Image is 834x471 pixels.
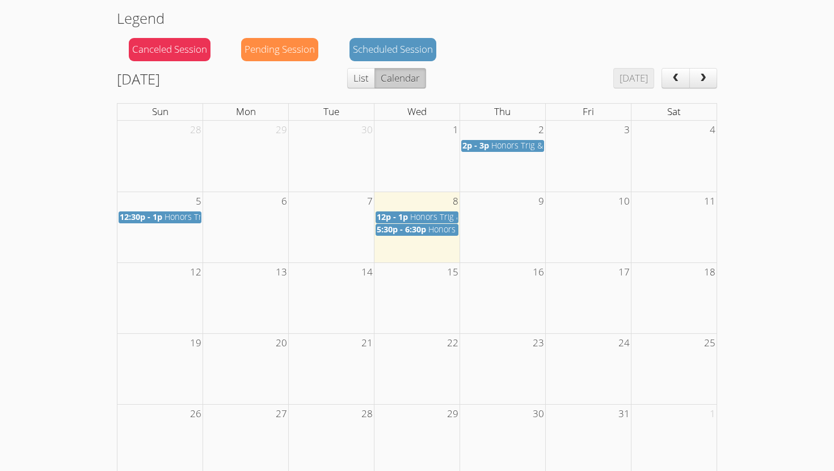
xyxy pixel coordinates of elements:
span: Honors Trig & Algebra II [428,224,518,235]
span: 28 [189,121,203,139]
span: 2 [537,121,545,139]
span: 3 [623,121,631,139]
span: 7 [366,192,374,211]
span: Honors Trig & Algebra II [165,211,254,222]
span: 30 [360,121,374,139]
span: 26 [189,405,203,423]
span: 15 [446,263,460,282]
a: 12p - 1p Honors Trig & Algebra II [376,211,458,223]
span: 9 [537,192,545,211]
div: Scheduled Session [349,38,436,61]
span: 20 [275,334,288,353]
span: 17 [617,263,631,282]
span: 12p - 1p [377,211,408,222]
span: Tue [323,105,339,118]
span: 12 [189,263,203,282]
span: 31 [617,405,631,423]
span: 25 [703,334,717,353]
span: 21 [360,334,374,353]
button: prev [662,68,690,88]
span: 28 [360,405,374,423]
button: [DATE] [613,68,654,88]
span: 14 [360,263,374,282]
span: 19 [189,334,203,353]
a: 12:30p - 1p Honors Trig & Algebra II [119,211,201,223]
span: Thu [494,105,511,118]
button: next [689,68,718,88]
span: Sat [667,105,681,118]
span: 11 [703,192,717,211]
h2: Legend [117,7,717,29]
span: 5:30p - 6:30p [377,224,426,235]
button: List [347,68,375,88]
span: Sun [152,105,169,118]
span: 8 [452,192,460,211]
span: 13 [275,263,288,282]
span: Honors Trig & Algebra II [491,140,581,151]
span: 29 [446,405,460,423]
span: Wed [407,105,427,118]
span: 5 [195,192,203,211]
span: 1 [452,121,460,139]
span: Mon [236,105,256,118]
span: Honors Trig & Algebra II [410,211,500,222]
div: Canceled Session [129,38,210,61]
div: Pending Session [241,38,318,61]
span: Fri [583,105,594,118]
span: 23 [532,334,545,353]
span: 27 [275,405,288,423]
span: 18 [703,263,717,282]
span: 1 [709,405,717,423]
a: 5:30p - 6:30p Honors Trig & Algebra II [376,224,458,236]
span: 16 [532,263,545,282]
button: Calendar [374,68,426,88]
span: 2p - 3p [462,140,489,151]
span: 29 [275,121,288,139]
span: 22 [446,334,460,353]
span: 24 [617,334,631,353]
a: 2p - 3p Honors Trig & Algebra II [461,140,544,152]
span: 6 [280,192,288,211]
span: 10 [617,192,631,211]
h2: [DATE] [117,68,160,90]
span: 12:30p - 1p [120,211,162,222]
span: 4 [709,121,717,139]
span: 30 [532,405,545,423]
